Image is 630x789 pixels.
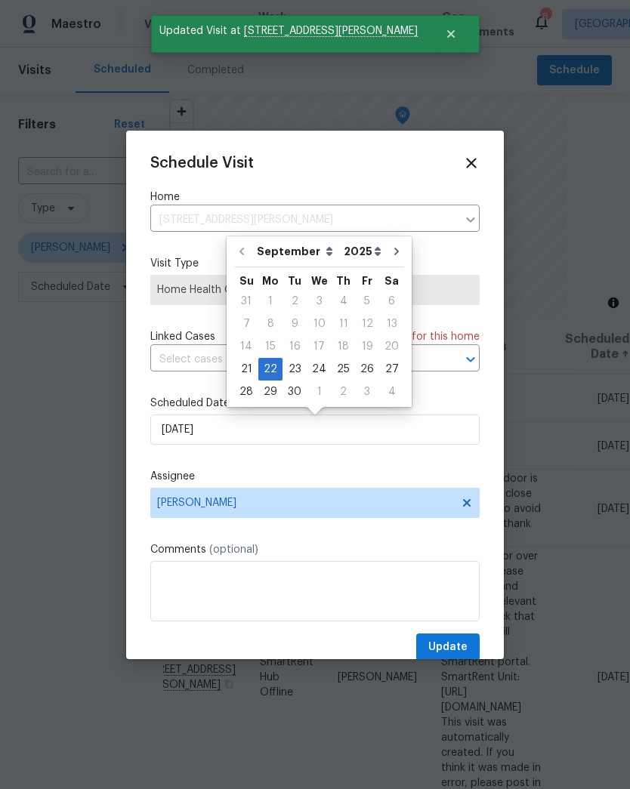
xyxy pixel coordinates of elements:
label: Visit Type [150,256,480,271]
input: Enter in an address [150,208,457,232]
label: Comments [150,542,480,557]
div: 27 [379,359,404,380]
abbr: Thursday [336,276,351,286]
div: 7 [234,313,258,334]
div: Wed Sep 10 2025 [307,313,332,335]
div: 28 [234,381,258,402]
div: 13 [379,313,404,334]
div: 1 [307,381,332,402]
input: Select cases [150,348,437,371]
div: Mon Sep 01 2025 [258,290,283,313]
abbr: Saturday [384,276,399,286]
div: 23 [283,359,307,380]
div: Tue Sep 16 2025 [283,335,307,358]
div: Thu Sep 11 2025 [332,313,355,335]
span: Update [428,638,468,657]
div: 2 [283,291,307,312]
div: Sun Aug 31 2025 [234,290,258,313]
div: Thu Sep 25 2025 [332,358,355,381]
label: Scheduled Date [150,396,480,411]
div: 16 [283,336,307,357]
div: 18 [332,336,355,357]
div: Tue Sep 09 2025 [283,313,307,335]
div: 1 [258,291,283,312]
div: 4 [332,291,355,312]
div: 22 [258,359,283,380]
button: Go to next month [385,236,408,267]
div: Fri Sep 26 2025 [355,358,379,381]
button: Close [426,19,476,49]
span: (optional) [209,544,258,555]
abbr: Wednesday [311,276,328,286]
div: 30 [283,381,307,402]
button: Update [416,633,480,661]
div: 12 [355,313,379,334]
button: Open [460,349,481,370]
div: 3 [355,381,379,402]
span: Linked Cases [150,329,215,344]
button: Go to previous month [230,236,253,267]
div: 11 [332,313,355,334]
div: 19 [355,336,379,357]
div: Wed Sep 17 2025 [307,335,332,358]
div: 3 [307,291,332,312]
div: 9 [283,313,307,334]
div: Sun Sep 28 2025 [234,381,258,403]
div: 21 [234,359,258,380]
div: 31 [234,291,258,312]
abbr: Monday [262,276,279,286]
div: Sat Sep 20 2025 [379,335,404,358]
div: 14 [234,336,258,357]
div: 8 [258,313,283,334]
div: 26 [355,359,379,380]
div: 20 [379,336,404,357]
label: Home [150,190,480,205]
div: Fri Sep 12 2025 [355,313,379,335]
div: Sun Sep 21 2025 [234,358,258,381]
select: Year [340,240,385,263]
div: Fri Sep 05 2025 [355,290,379,313]
div: Sun Sep 14 2025 [234,335,258,358]
span: Home Health Checkup [157,282,473,297]
div: Sat Sep 13 2025 [379,313,404,335]
div: Fri Oct 03 2025 [355,381,379,403]
div: Tue Sep 23 2025 [283,358,307,381]
div: Sat Sep 06 2025 [379,290,404,313]
div: Mon Sep 08 2025 [258,313,283,335]
label: Assignee [150,469,480,484]
div: Fri Sep 19 2025 [355,335,379,358]
div: 10 [307,313,332,334]
div: Mon Sep 29 2025 [258,381,283,403]
div: Thu Sep 18 2025 [332,335,355,358]
input: M/D/YYYY [150,415,480,445]
div: 2 [332,381,355,402]
abbr: Sunday [239,276,254,286]
div: 4 [379,381,404,402]
div: Thu Oct 02 2025 [332,381,355,403]
select: Month [253,240,340,263]
div: Sat Oct 04 2025 [379,381,404,403]
div: 25 [332,359,355,380]
abbr: Tuesday [288,276,301,286]
div: 5 [355,291,379,312]
div: 15 [258,336,283,357]
div: Tue Sep 30 2025 [283,381,307,403]
span: Schedule Visit [150,156,254,171]
div: Sun Sep 07 2025 [234,313,258,335]
span: [PERSON_NAME] [157,497,453,509]
div: 24 [307,359,332,380]
span: Updated Visit at [151,15,426,47]
div: Wed Oct 01 2025 [307,381,332,403]
abbr: Friday [362,276,372,286]
div: 17 [307,336,332,357]
div: Thu Sep 04 2025 [332,290,355,313]
div: 29 [258,381,283,402]
div: Wed Sep 24 2025 [307,358,332,381]
div: Wed Sep 03 2025 [307,290,332,313]
div: Mon Sep 22 2025 [258,358,283,381]
div: Tue Sep 02 2025 [283,290,307,313]
span: Close [463,155,480,171]
div: Sat Sep 27 2025 [379,358,404,381]
div: 6 [379,291,404,312]
div: Mon Sep 15 2025 [258,335,283,358]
